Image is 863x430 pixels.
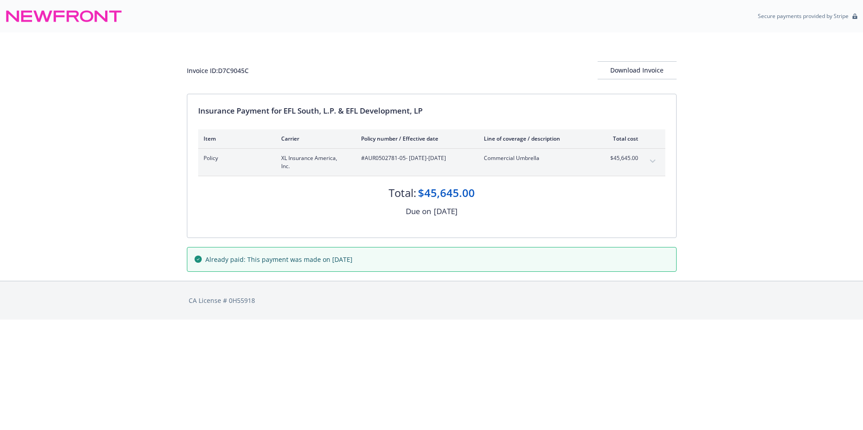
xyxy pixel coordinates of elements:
div: Total: [389,185,416,201]
span: XL Insurance America, Inc. [281,154,347,170]
div: Due on [406,206,431,217]
div: Insurance Payment for EFL South, L.P. & EFL Development, LP [198,105,665,117]
span: Already paid: This payment was made on [DATE] [205,255,353,264]
div: Item [204,135,267,142]
div: PolicyXL Insurance America, Inc.#AUR0502781-05- [DATE]-[DATE]Commercial Umbrella$45,645.00expand ... [198,149,665,176]
span: #AUR0502781-05 - [DATE]-[DATE] [361,154,469,162]
div: [DATE] [434,206,458,217]
span: Commercial Umbrella [484,154,590,162]
button: expand content [645,154,660,169]
div: $45,645.00 [418,185,475,201]
div: Download Invoice [598,62,677,79]
div: CA License # 0H55918 [189,296,675,305]
div: Carrier [281,135,347,142]
div: Line of coverage / description [484,135,590,142]
span: $45,645.00 [604,154,638,162]
div: Policy number / Effective date [361,135,469,142]
div: Invoice ID: D7C9045C [187,66,249,75]
span: Policy [204,154,267,162]
p: Secure payments provided by Stripe [758,12,849,20]
button: Download Invoice [598,61,677,79]
div: Total cost [604,135,638,142]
